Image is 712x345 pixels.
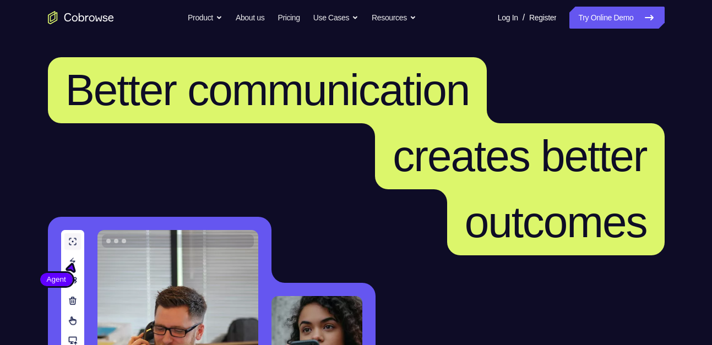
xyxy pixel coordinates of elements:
[188,7,222,29] button: Product
[523,11,525,24] span: /
[393,132,646,180] span: creates better
[529,7,556,29] a: Register
[236,7,264,29] a: About us
[66,65,470,114] span: Better communication
[498,7,518,29] a: Log In
[569,7,664,29] a: Try Online Demo
[48,11,114,24] a: Go to the home page
[278,7,300,29] a: Pricing
[372,7,416,29] button: Resources
[313,7,358,29] button: Use Cases
[40,274,73,285] span: Agent
[465,198,647,247] span: outcomes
